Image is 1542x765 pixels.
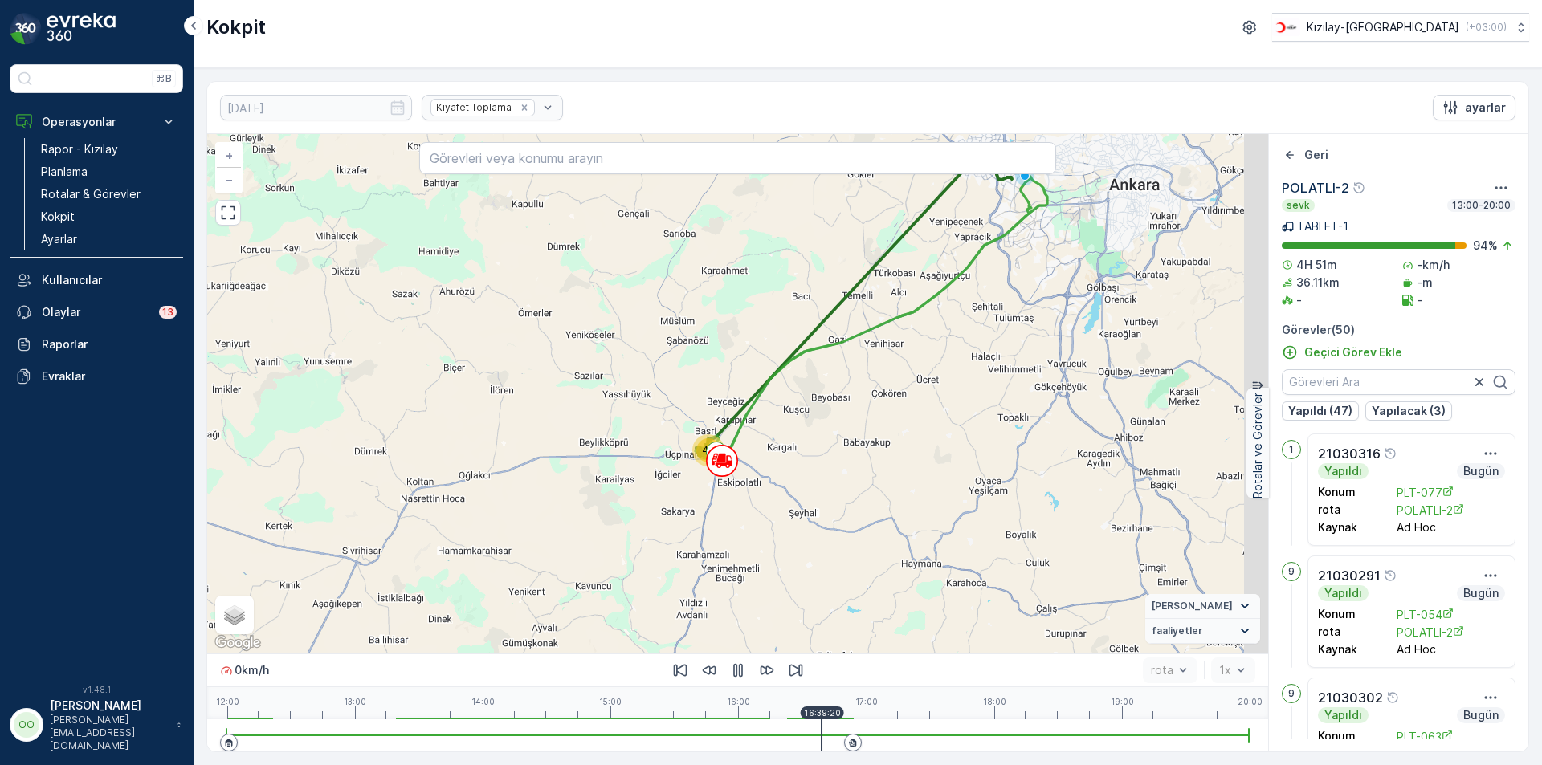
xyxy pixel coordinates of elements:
[702,444,715,456] span: 49
[1465,100,1506,116] p: ayarlar
[1152,625,1202,637] span: faaliyetler
[10,360,183,393] a: Evraklar
[10,698,183,752] button: OO[PERSON_NAME][PERSON_NAME][EMAIL_ADDRESS][DOMAIN_NAME]
[1297,218,1348,234] p: TABLET-1
[42,336,177,352] p: Raporlar
[599,697,622,706] p: 15:00
[217,144,241,168] a: Yakınlaştır
[1417,292,1422,308] p: -
[220,95,412,120] input: dd/mm/yyyy
[1288,565,1295,578] p: 9
[1397,730,1453,744] a: PLT-063
[1282,178,1349,197] p: POLATLI-2
[10,13,42,45] img: logo
[1384,447,1397,460] div: Yardım Araç İkonu
[41,231,77,247] p: Ayarlar
[1397,643,1436,657] p: Ad Hoc
[42,368,177,385] p: Evraklar
[35,205,183,228] a: Kokpit
[1296,257,1337,273] p: 4H 51m
[1397,503,1464,518] a: POLATLI-2
[211,633,264,653] a: Bu bölgeyi Google Haritalar'da açın (yeni pencerede açılır)
[1397,521,1436,535] p: Ad Hoc
[1282,344,1402,360] a: Geçici Görev Ekle
[1323,463,1364,479] p: Yapıldı
[1397,486,1454,500] a: PLT-077
[1304,147,1328,163] p: Geri
[211,633,264,653] img: Google
[1282,147,1328,163] a: Geri
[1318,566,1381,585] p: 21030291
[1462,463,1500,479] p: Bugün
[1417,257,1450,273] p: -km/h
[1318,486,1356,500] p: Konum
[156,72,172,85] p: ⌘B
[1372,403,1446,419] p: Yapılacak (3)
[1152,600,1233,612] span: [PERSON_NAME]
[1323,707,1364,723] p: Yapıldı
[226,149,233,162] span: +
[1386,691,1399,704] div: Yardım Araç İkonu
[50,714,169,752] p: [PERSON_NAME][EMAIL_ADDRESS][DOMAIN_NAME]
[1145,594,1260,619] summary: [PERSON_NAME]
[47,13,116,45] img: logo_dark-DEwI_e13.png
[217,597,252,633] a: Layers
[42,304,149,320] p: Olaylar
[1318,688,1383,707] p: 21030302
[1282,322,1515,338] p: Görevler ( 50 )
[1250,393,1266,498] p: Rotalar ve Görevler
[1285,199,1312,212] p: sevk
[1289,443,1294,456] p: 1
[1145,619,1260,644] summary: faaliyetler
[41,209,75,225] p: Kokpit
[41,141,118,157] p: Rapor - Kızılay
[35,161,183,183] a: Planlama
[10,328,183,360] a: Raporlar
[1318,503,1340,518] p: rota
[1318,521,1357,535] p: Kaynak
[1433,95,1515,120] button: ayarlar
[692,434,724,466] div: 49
[1397,608,1454,622] a: PLT-054
[1466,21,1507,34] p: ( +03:00 )
[471,697,495,706] p: 14:00
[344,697,366,706] p: 13:00
[35,228,183,250] a: Ayarlar
[1323,585,1364,601] p: Yapıldı
[1473,238,1498,254] p: 94 %
[1318,444,1381,463] p: 21030316
[42,114,151,130] p: Operasyonlar
[1307,19,1459,35] p: Kızılay-[GEOGRAPHIC_DATA]
[217,168,241,192] a: Uzaklaştır
[35,183,183,205] a: Rotalar & Görevler
[50,698,169,714] p: [PERSON_NAME]
[1462,585,1500,601] p: Bugün
[10,296,183,328] a: Olaylar13
[1238,697,1263,706] p: 20:00
[1288,687,1295,700] p: 9
[855,697,878,706] p: 17:00
[1318,730,1356,744] p: Konum
[35,138,183,161] a: Rapor - Kızılay
[216,697,239,706] p: 12:00
[983,697,1006,706] p: 18:00
[10,264,183,296] a: Kullanıcılar
[1450,199,1512,212] p: 13:00-20:00
[1417,275,1433,291] p: -m
[1397,625,1464,640] a: POLATLI-2
[1318,625,1340,640] p: rota
[235,662,269,678] p: 0 km/h
[1282,369,1515,395] input: Görevleri Ara
[804,708,841,718] p: 16:39:20
[162,306,173,319] p: 13
[1462,707,1500,723] p: Bugün
[10,685,183,694] span: v 1.48.1
[1111,697,1134,706] p: 19:00
[41,164,88,180] p: Planlama
[226,173,234,186] span: −
[1272,18,1300,36] img: k%C4%B1z%C4%B1lay.png
[1288,403,1352,419] p: Yapıldı (47)
[42,272,177,288] p: Kullanıcılar
[1272,13,1529,42] button: Kızılay-[GEOGRAPHIC_DATA](+03:00)
[10,106,183,138] button: Operasyonlar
